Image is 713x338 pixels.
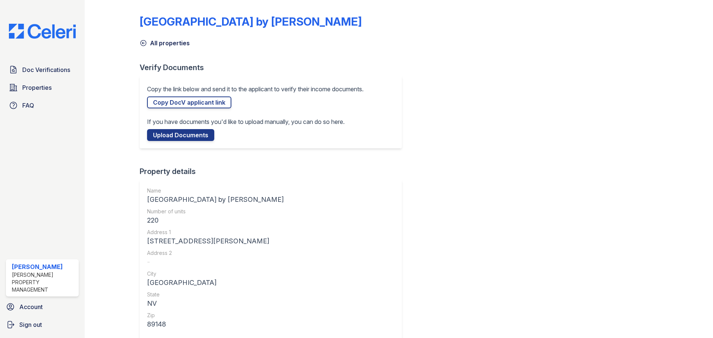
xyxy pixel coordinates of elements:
a: Properties [6,80,79,95]
div: Address 2 [147,249,284,257]
span: Doc Verifications [22,65,70,74]
div: Name [147,187,284,194]
div: City [147,270,284,278]
div: State [147,291,284,298]
div: Address 1 [147,229,284,236]
div: Zip [147,312,284,319]
a: Sign out [3,317,82,332]
a: Doc Verifications [6,62,79,77]
p: Copy the link below and send it to the applicant to verify their income documents. [147,85,364,93]
img: CE_Logo_Blue-a8612792a0a2168367f1c8372b55b34899dd931a85d93a1a3d3e32e68fde9ad4.png [3,24,82,39]
a: Upload Documents [147,129,214,141]
div: Property details [140,166,408,177]
div: Verify Documents [140,62,408,73]
div: Number of units [147,208,284,215]
div: NV [147,298,284,309]
span: Properties [22,83,52,92]
div: [STREET_ADDRESS][PERSON_NAME] [147,236,284,246]
div: [GEOGRAPHIC_DATA] [147,278,284,288]
div: [PERSON_NAME] Property Management [12,271,76,293]
p: If you have documents you'd like to upload manually, you can do so here. [147,117,345,126]
span: FAQ [22,101,34,110]
div: [GEOGRAPHIC_DATA] by [PERSON_NAME] [147,194,284,205]
a: Copy DocV applicant link [147,96,231,108]
div: [GEOGRAPHIC_DATA] by [PERSON_NAME] [140,15,362,28]
div: [PERSON_NAME] [12,262,76,271]
div: 89148 [147,319,284,329]
span: Account [19,302,43,311]
a: All properties [140,39,190,47]
a: Account [3,299,82,314]
div: 220 [147,215,284,226]
div: - [147,257,284,267]
iframe: chat widget [682,308,706,331]
span: Sign out [19,320,42,329]
a: FAQ [6,98,79,113]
